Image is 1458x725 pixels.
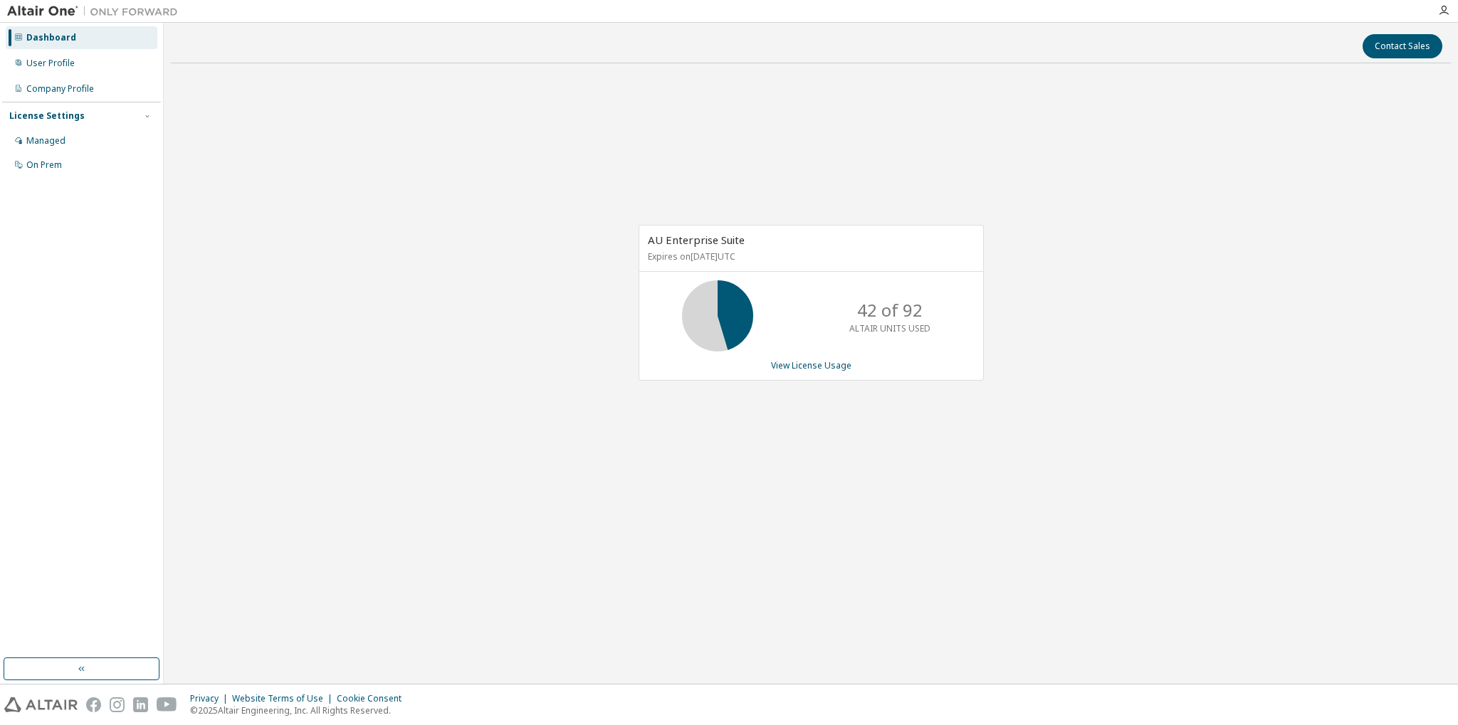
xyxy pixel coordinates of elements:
[110,697,125,712] img: instagram.svg
[26,135,65,147] div: Managed
[26,159,62,171] div: On Prem
[1363,34,1442,58] button: Contact Sales
[190,693,232,704] div: Privacy
[9,110,85,122] div: License Settings
[157,697,177,712] img: youtube.svg
[337,693,410,704] div: Cookie Consent
[857,298,923,322] p: 42 of 92
[232,693,337,704] div: Website Terms of Use
[26,58,75,69] div: User Profile
[26,32,76,43] div: Dashboard
[4,697,78,712] img: altair_logo.svg
[648,233,745,247] span: AU Enterprise Suite
[133,697,148,712] img: linkedin.svg
[849,322,930,334] p: ALTAIR UNITS USED
[771,359,851,371] a: View License Usage
[7,4,185,18] img: Altair One
[86,697,101,712] img: facebook.svg
[26,83,94,95] div: Company Profile
[648,250,971,263] p: Expires on [DATE] UTC
[190,704,410,716] p: © 2025 Altair Engineering, Inc. All Rights Reserved.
